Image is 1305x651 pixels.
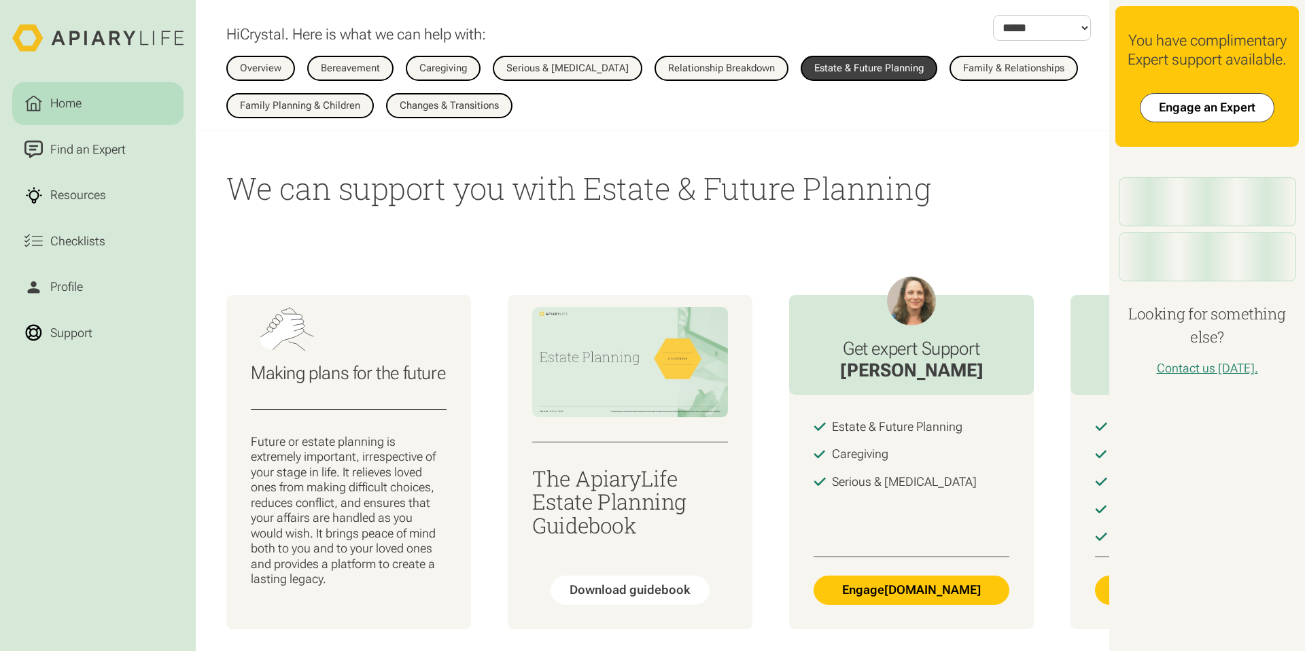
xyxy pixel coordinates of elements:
[12,128,184,171] a: Find an Expert
[814,576,1009,605] a: Engage[DOMAIN_NAME]
[506,63,629,73] div: Serious & [MEDICAL_DATA]
[48,278,86,296] div: Profile
[668,63,775,73] div: Relationship Breakdown
[321,63,380,73] div: Bereavement
[1157,361,1258,375] a: Contact us [DATE].
[240,25,285,43] span: Crystal
[48,232,109,250] div: Checklists
[400,101,499,111] div: Changes & Transitions
[226,93,374,118] a: Family Planning & Children
[840,338,984,359] h3: Get expert Support
[570,582,691,598] div: Download guidebook
[12,219,184,262] a: Checklists
[12,82,184,125] a: Home
[1140,93,1274,122] a: Engage an Expert
[832,419,962,435] div: Estate & Future Planning
[251,434,447,587] p: Future or estate planning is extremely important, irrespective of your stage in life. It relieves...
[801,56,937,81] a: Estate & Future Planning
[226,56,295,81] a: Overview
[963,63,1064,73] div: Family & Relationships
[307,56,394,81] a: Bereavement
[48,94,85,113] div: Home
[493,56,642,81] a: Serious & [MEDICAL_DATA]
[226,168,1079,209] h1: We can support you with Estate & Future Planning
[840,359,984,383] div: [PERSON_NAME]
[1115,302,1299,349] h4: Looking for something else?
[814,63,924,73] div: Estate & Future Planning
[251,362,447,384] h3: Making plans for the future
[1128,31,1287,69] div: You have complimentary Expert support available.
[240,101,360,111] div: Family Planning & Children
[419,63,467,73] div: Caregiving
[655,56,788,81] a: Relationship Breakdown
[551,576,710,605] a: Download guidebook
[832,474,977,490] div: Serious & [MEDICAL_DATA]
[993,15,1091,41] form: Locale Form
[532,467,728,538] h3: The ApiaryLife Estate Planning Guidebook
[1095,576,1291,605] a: Engage[DOMAIN_NAME]
[884,582,981,598] span: [DOMAIN_NAME]
[950,56,1078,81] a: Family & Relationships
[48,140,129,158] div: Find an Expert
[226,24,486,43] p: Hi . Here is what we can help with:
[12,266,184,309] a: Profile
[406,56,481,81] a: Caregiving
[48,186,109,205] div: Resources
[12,174,184,217] a: Resources
[48,323,96,342] div: Support
[386,93,512,118] a: Changes & Transitions
[12,311,184,354] a: Support
[832,446,888,462] div: Caregiving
